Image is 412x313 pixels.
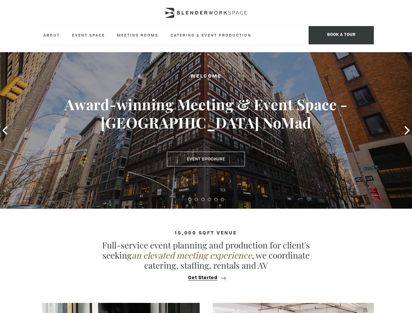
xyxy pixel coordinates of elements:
[188,276,218,280] span: Get Started
[38,231,374,236] h4: 15,000 sqft venue
[165,26,257,44] a: Catering & Event Production
[21,95,391,132] h3: Award-winning Meeting & Event Space - [GEOGRAPHIC_DATA] NoMad
[21,72,391,81] h2: Welcome
[92,240,320,271] p: Full-service event planning and production for client's seeking , we coordinate catering, staffin...
[112,26,164,44] a: Meeting Rooms
[67,26,110,44] a: Event Space
[167,152,245,167] a: Event Brochure
[309,26,374,44] span: Book a tour
[132,249,252,261] em: an elevated meeting experience
[186,275,226,281] button: Get Started
[38,26,65,44] a: About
